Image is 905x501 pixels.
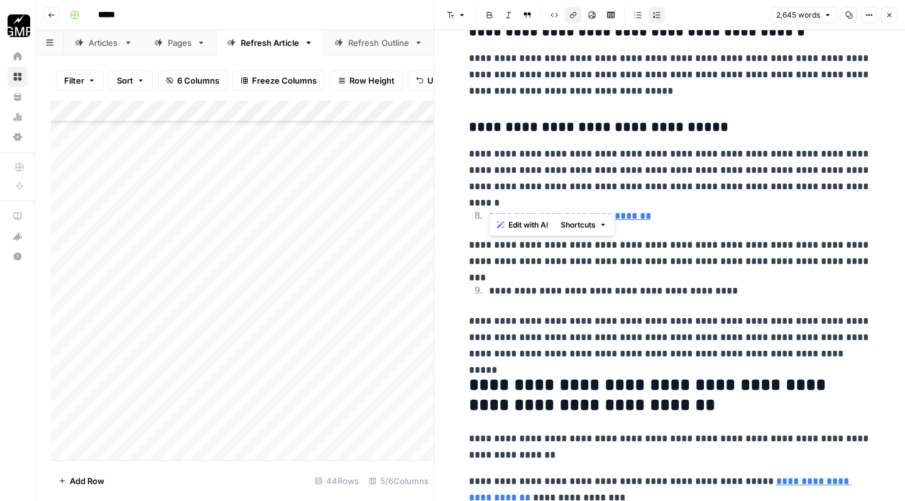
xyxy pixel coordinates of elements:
a: Your Data [8,87,28,107]
div: 44 Rows [310,471,364,491]
span: Add Row [70,475,104,487]
span: Undo [427,74,449,87]
button: Row Height [330,70,403,91]
span: Row Height [349,74,395,87]
span: 6 Columns [177,74,219,87]
button: Workspace: Growth Marketing Pro [8,10,28,41]
button: Freeze Columns [233,70,325,91]
div: Pages [168,36,192,49]
img: Growth Marketing Pro Logo [8,14,30,37]
button: Shortcuts [556,217,612,233]
span: Freeze Columns [252,74,317,87]
div: What's new? [8,227,27,246]
a: Settings [8,127,28,147]
span: Edit with AI [508,219,548,231]
a: Home [8,47,28,67]
a: AirOps Academy [8,206,28,226]
button: What's new? [8,226,28,246]
button: Add Row [51,471,112,491]
span: Sort [117,74,133,87]
span: 2,645 words [776,9,820,21]
a: Pages [143,30,216,55]
button: 2,645 words [771,7,837,23]
button: Sort [109,70,153,91]
div: Refresh Outline [348,36,409,49]
span: Filter [64,74,84,87]
a: Browse [8,67,28,87]
button: Edit with AI [492,217,553,233]
a: Articles [64,30,143,55]
div: 5/6 Columns [364,471,434,491]
div: Articles [89,36,119,49]
button: Help + Support [8,246,28,267]
a: Refresh Outline [324,30,434,55]
button: Undo [408,70,457,91]
button: 6 Columns [158,70,228,91]
span: Shortcuts [561,219,596,231]
div: Refresh Article [241,36,299,49]
a: Refresh Article [216,30,324,55]
a: Usage [8,107,28,127]
button: Filter [56,70,104,91]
